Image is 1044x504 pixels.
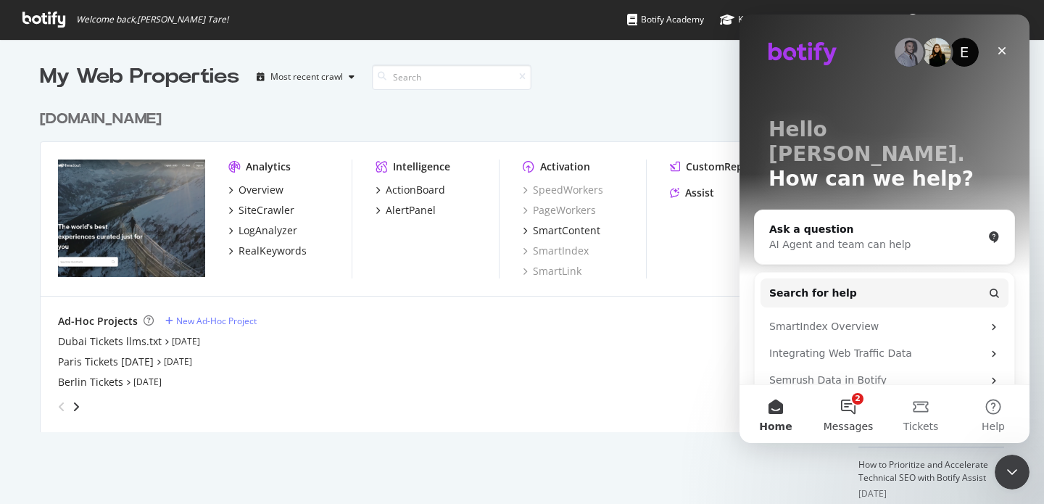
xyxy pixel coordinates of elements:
[858,487,1004,500] div: [DATE]
[720,12,805,27] div: Knowledge Base
[58,355,154,369] a: Paris Tickets [DATE]
[165,315,257,327] a: New Ad-Hoc Project
[52,395,71,418] div: angle-left
[58,314,138,329] div: Ad-Hoc Projects
[372,65,531,90] input: Search
[670,160,763,174] a: CustomReports
[739,15,1029,443] iframe: Intercom live chat
[523,183,603,197] a: SpeedWorkers
[523,264,581,278] a: SmartLink
[523,223,600,238] a: SmartContent
[540,160,590,174] div: Activation
[376,183,445,197] a: ActionBoard
[386,183,445,197] div: ActionBoard
[685,186,714,200] div: Assist
[164,355,192,368] a: [DATE]
[58,160,205,277] img: headout.com
[58,334,162,349] a: Dubai Tickets llms.txt
[228,183,283,197] a: Overview
[533,223,600,238] div: SmartContent
[71,400,81,414] div: angle-right
[386,203,436,218] div: AlertPanel
[58,375,123,389] a: Berlin Tickets
[239,244,307,258] div: RealKeywords
[924,13,1014,25] span: Advait Tare
[670,186,714,200] a: Assist
[246,160,291,174] div: Analytics
[228,203,294,218] a: SiteCrawler
[40,109,167,130] a: [DOMAIN_NAME]
[523,203,596,218] a: PageWorkers
[40,91,824,432] div: grid
[251,65,360,88] button: Most recent crawl
[172,335,200,347] a: [DATE]
[995,455,1029,489] iframe: Intercom live chat
[40,109,162,130] div: [DOMAIN_NAME]
[686,160,763,174] div: CustomReports
[895,8,1037,31] button: [PERSON_NAME] Tare
[239,183,283,197] div: Overview
[133,376,162,388] a: [DATE]
[239,223,297,238] div: LogAnalyzer
[393,160,450,174] div: Intelligence
[523,244,589,258] a: SmartIndex
[627,12,704,27] div: Botify Academy
[228,244,307,258] a: RealKeywords
[239,203,294,218] div: SiteCrawler
[821,12,895,27] div: Organizations
[40,62,239,91] div: My Web Properties
[176,315,257,327] div: New Ad-Hoc Project
[228,223,297,238] a: LogAnalyzer
[376,203,436,218] a: AlertPanel
[858,458,988,484] a: How to Prioritize and Accelerate Technical SEO with Botify Assist
[270,73,343,81] div: Most recent crawl
[76,14,228,25] span: Welcome back, [PERSON_NAME] Tare !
